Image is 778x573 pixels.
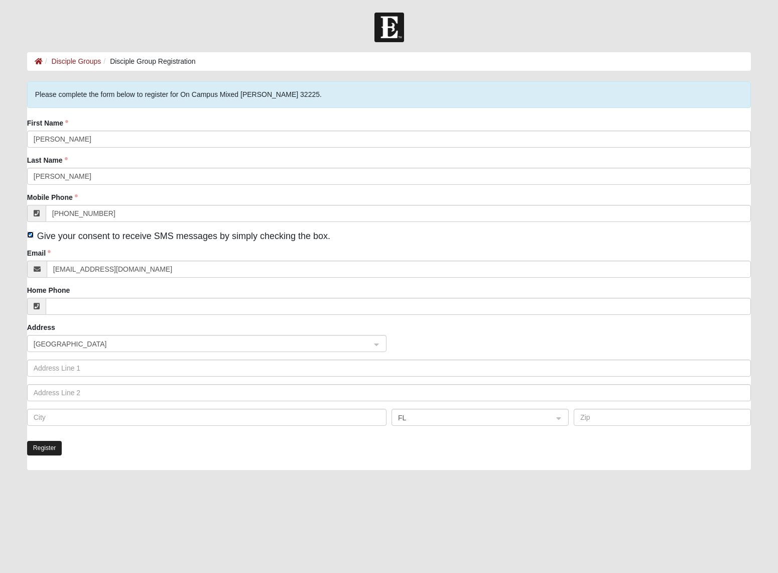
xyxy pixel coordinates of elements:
button: Register [27,441,62,455]
input: Zip [574,409,751,426]
label: Last Name [27,155,68,165]
input: Give your consent to receive SMS messages by simply checking the box. [27,232,34,238]
a: Disciple Groups [52,57,101,65]
img: Church of Eleven22 Logo [374,13,404,42]
label: Home Phone [27,285,70,295]
input: Address Line 2 [27,384,751,401]
label: First Name [27,118,68,128]
span: United States [34,338,362,350]
input: Address Line 1 [27,360,751,377]
input: City [27,409,386,426]
div: Please complete the form below to register for On Campus Mixed [PERSON_NAME] 32225. [27,81,751,108]
span: Give your consent to receive SMS messages by simply checking the box. [37,231,330,241]
label: Address [27,322,55,332]
label: Mobile Phone [27,192,78,202]
span: FL [398,412,544,423]
label: Email [27,248,51,258]
li: Disciple Group Registration [101,56,195,67]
